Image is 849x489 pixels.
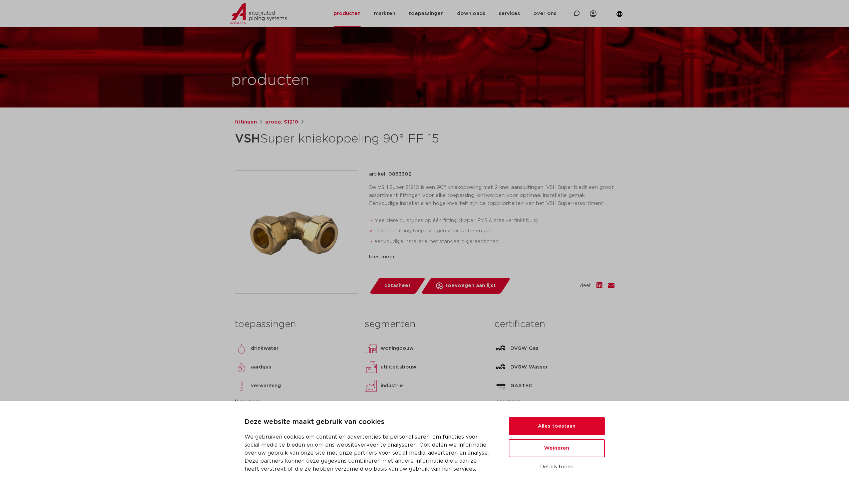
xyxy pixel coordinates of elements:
[374,236,614,247] li: eenvoudige installatie met standaard gereedschap
[510,344,538,352] p: DVGW Gas
[235,129,485,149] h1: Super kniekoppeling 90° FF 15
[494,342,508,355] img: DVGW Gas
[235,379,248,393] img: verwarming
[235,318,355,331] h3: toepassingen
[235,360,248,374] img: aardgas
[494,379,508,393] img: GASTEC
[251,344,279,352] p: drinkwater
[369,170,412,178] p: artikel: 0863302
[369,184,614,208] p: De VSH Super S1210 is een 90° kniekoppeling met 2 knel aansluitingen. VSH Super biedt een groot a...
[580,282,591,290] span: deel:
[245,417,493,428] p: Deze website maakt gebruik van cookies
[235,133,260,145] strong: VSH
[365,318,484,331] h3: segmenten
[510,363,548,371] p: DVGW Wasser
[510,382,532,390] p: GASTEC
[369,278,426,294] a: datasheet
[384,280,411,291] span: datasheet
[235,398,355,406] div: lees meer
[251,363,271,371] p: aardgas
[374,247,614,258] li: snelle verbindingstechnologie waarbij her-montage mogelijk is
[231,70,310,91] h1: producten
[374,215,614,226] li: meerdere buistypes op één fitting (koper, RVS & staalverzinkt buis)
[509,417,605,435] button: Alles toestaan
[494,360,508,374] img: DVGW Wasser
[365,360,378,374] img: utiliteitsbouw
[365,379,378,393] img: industrie
[265,118,298,126] a: groep: S1210
[235,342,248,355] img: drinkwater
[369,253,614,261] div: lees meer
[251,382,281,390] p: verwarming
[374,226,614,236] li: dezelfde fitting toepassingen voor water en gas
[235,118,257,126] a: fittingen
[494,318,614,331] h3: certificaten
[445,280,496,291] span: toevoegen aan lijst
[494,398,614,406] div: lees meer
[381,382,403,390] p: industrie
[245,433,493,473] p: We gebruiken cookies om content en advertenties te personaliseren, om functies voor social media ...
[509,439,605,457] button: Weigeren
[365,342,378,355] img: woningbouw
[381,344,414,352] p: woningbouw
[235,171,358,293] img: Product Image for VSH Super kniekoppeling 90° FF 15
[381,363,416,371] p: utiliteitsbouw
[509,461,605,473] button: Details tonen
